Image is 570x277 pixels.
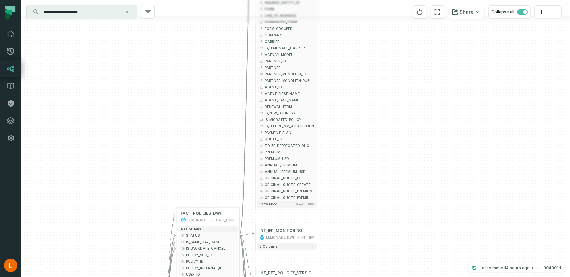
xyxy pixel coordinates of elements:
span: Showing 45 / 99 [296,203,314,206]
div: LEMONADE_DWH [187,217,210,223]
span: string [259,131,263,135]
button: POLICY_INTERNAL_ID [178,265,238,271]
button: FORM_GROUPED [257,25,317,32]
button: STATUS [178,232,238,239]
div: LEMONADE_DWH [266,235,296,240]
button: PARTNER_MONOLITH_PUBLIC_ID [257,77,317,84]
span: COMPANY [265,33,314,38]
span: PARTNER_MONOLITH_PUBLIC_ID [265,78,314,83]
span: HUMANIZED_FORM [265,20,314,25]
span: USER_ID [186,272,235,277]
span: boolean [181,240,185,244]
button: ORIGINAL_QUOTE_ID [257,175,317,182]
button: Clear search query [123,9,130,15]
span: string [181,273,185,277]
button: zoom in [535,6,548,19]
span: 43 columns [181,227,201,231]
button: Collapse all [488,5,531,19]
h4: 004001d [543,266,561,270]
span: string [181,253,185,257]
span: string [181,234,185,238]
button: PARTNER [257,64,317,71]
button: PREMIUM [257,149,317,156]
button: POLICY_ID [178,258,238,265]
span: RENEWAL_TERM [265,104,314,109]
span: decimal [259,105,263,109]
button: IS_SAME_DAY_CANCEL [178,239,238,245]
span: POLICY_SCD_ID [186,253,235,258]
span: AGENT_ID [265,85,314,90]
span: string [259,20,263,24]
span: IS_BEFORE_MM_ACQUISITION [265,124,314,129]
span: boolean [259,111,263,115]
span: ORIGINAL_QUOTE_ID [265,176,314,181]
button: zoom out [548,6,561,19]
span: AGENT_LAST_NAME [265,98,314,103]
button: ANNUAL_PREMIUM [257,162,317,169]
span: decimal [259,72,263,76]
g: Edge from 5dcde6b47d0effc5b59607244ebbe1d9 to 57f6719f474dc9b0bb1a7b2111ad38b9 [239,233,254,235]
span: string [181,266,185,270]
span: IS_BACKDATE_CANCEL [186,246,235,251]
button: Show moreShowing45/99 [257,201,317,208]
button: CARRIER [257,38,317,45]
div: INT_IFP_MONITORING [259,228,302,234]
button: PREMIUM_USD [257,155,317,162]
span: boolean [181,247,185,251]
span: STATUS [186,233,235,238]
span: ORIGINAL_QUOTE_PREMIUM_USD [265,195,314,200]
span: string [259,137,263,141]
span: string [259,92,263,96]
span: IS_LEMONADE_CARRIER [265,46,314,51]
button: PARTNER_MONOLITH_ID [257,71,317,78]
span: ORIGINAL_QUOTE_CREATED_AT [265,182,314,187]
span: AGENCY_MODEL [265,52,314,57]
button: RENEWAL_TERM [257,103,317,110]
span: boolean [259,124,263,128]
span: string [259,66,263,70]
span: ORIGINAL_QUOTE_PREMIUM [265,189,314,194]
span: string [259,85,263,89]
img: avatar of Linoy Tenenboim [4,259,17,272]
span: PREMIUM [265,150,314,155]
div: INT_IFP [301,235,314,240]
span: string [259,79,263,83]
span: float [259,157,263,161]
button: TO_BE_DEPRECATED_QUOTE_INTERNAL_ID [257,142,317,149]
span: PREMIUM_USD [265,156,314,161]
span: float [259,196,263,200]
button: ORIGINAL_QUOTE_CREATED_AT [257,181,317,188]
button: AGENT_ID [257,84,317,91]
button: COMPANY [257,32,317,38]
span: string [259,33,263,37]
span: IS_MIGRATED_POLICY [265,117,314,122]
span: IS_SAME_DAY_CANCEL [186,240,235,245]
span: timestamp [259,183,263,187]
p: Last scanned [480,265,530,271]
button: ANNUAL_PREMIUM_USD [257,168,317,175]
span: ANNUAL_PREMIUM [265,163,314,168]
button: PAYMENT_PLAN [257,129,317,136]
relative-time: Aug 17, 2025, 5:27 AM GMT+3 [506,265,530,270]
span: PARTNER [265,65,314,70]
span: TO_BE_DEPRECATED_QUOTE_INTERNAL_ID [265,143,314,148]
span: PAYMENT_PLAN [265,130,314,135]
span: string [259,40,263,44]
span: 8 columns [259,245,278,249]
span: string [259,27,263,31]
button: IS_NEW_BUSINESS [257,110,317,117]
span: float [259,189,263,193]
span: PARTNER_ID [265,59,314,64]
button: Last scanned[DATE] 5:27:26 AM004001d [468,264,565,272]
button: AGENCY_MODEL [257,51,317,58]
span: string [259,53,263,57]
span: Show more [259,202,277,206]
span: POLICY_ID [186,259,235,264]
button: IS_LEMONADE_CARRIER [257,45,317,52]
button: Share [448,5,484,19]
span: float [259,170,263,174]
span: PARTNER_MONOLITH_ID [265,72,314,77]
span: decimal [259,144,263,148]
button: ORIGINAL_QUOTE_PREMIUM [257,188,317,195]
span: string [181,260,185,264]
